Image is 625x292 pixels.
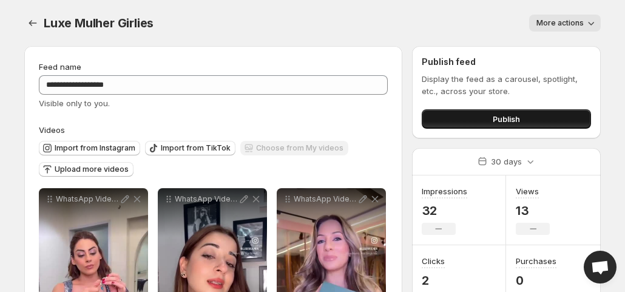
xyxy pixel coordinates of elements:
p: Display the feed as a carousel, spotlight, etc., across your store. [422,73,591,97]
p: 0 [516,273,556,288]
span: Videos [39,125,65,135]
span: Luxe Mulher Girlies [44,16,154,30]
h3: Views [516,185,539,197]
span: Visible only to you. [39,98,110,108]
button: Upload more videos [39,162,133,177]
div: Open chat [584,251,617,284]
span: Upload more videos [55,165,129,174]
p: 13 [516,203,550,218]
h3: Purchases [516,255,556,267]
p: WhatsApp Video [DATE] at 205126 2 [56,194,119,204]
span: Import from Instagram [55,143,135,153]
p: 30 days [491,155,522,168]
p: 2 [422,273,456,288]
h3: Clicks [422,255,445,267]
h3: Impressions [422,185,467,197]
p: WhatsApp Video [DATE] at 205126 1 [175,194,238,204]
button: Settings [24,15,41,32]
span: More actions [536,18,584,28]
span: Import from TikTok [161,143,231,153]
p: WhatsApp Video [DATE] at 205126 [294,194,357,204]
p: 32 [422,203,467,218]
button: More actions [529,15,601,32]
button: Import from Instagram [39,141,140,155]
button: Import from TikTok [145,141,235,155]
button: Publish [422,109,591,129]
span: Publish [493,113,520,125]
span: Feed name [39,62,81,72]
h2: Publish feed [422,56,591,68]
